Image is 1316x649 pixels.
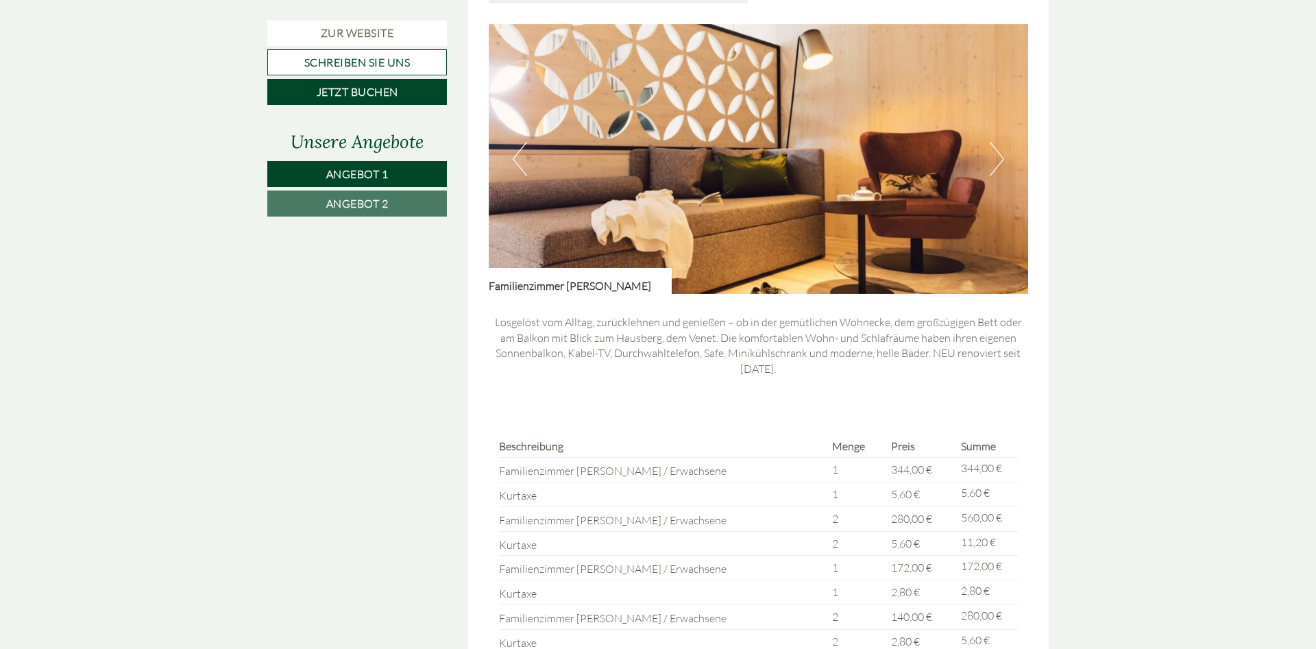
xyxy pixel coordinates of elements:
[891,635,920,648] span: 2,80 €
[827,482,886,506] td: 1
[499,506,827,531] td: Familienzimmer [PERSON_NAME] / Erwachsene
[955,506,1018,531] td: 560,00 €
[891,463,932,476] span: 344,00 €
[891,610,932,624] span: 140,00 €
[513,142,527,176] button: Previous
[499,482,827,506] td: Kurtaxe
[326,167,389,181] span: Angebot 1
[499,605,827,630] td: Familienzimmer [PERSON_NAME] / Erwachsene
[267,21,447,46] a: Zur Website
[489,315,1029,377] p: Losgelöst vom Alltag, zurücklehnen und genießen – ob in der gemütlichen Wohnecke, dem großzügigen...
[955,436,1018,457] th: Summe
[267,79,447,105] a: Jetzt buchen
[891,561,932,574] span: 172,00 €
[955,531,1018,556] td: 11,20 €
[827,605,886,630] td: 2
[499,531,827,556] td: Kurtaxe
[827,580,886,605] td: 1
[267,129,447,154] div: Unsere Angebote
[955,457,1018,482] td: 344,00 €
[886,436,955,457] th: Preis
[326,197,389,210] span: Angebot 2
[827,506,886,531] td: 2
[267,49,447,75] a: Schreiben Sie uns
[990,142,1004,176] button: Next
[499,556,827,580] td: Familienzimmer [PERSON_NAME] / Erwachsene
[891,512,932,526] span: 280,00 €
[499,457,827,482] td: Familienzimmer [PERSON_NAME] / Erwachsene
[827,556,886,580] td: 1
[499,580,827,605] td: Kurtaxe
[827,457,886,482] td: 1
[955,605,1018,630] td: 280,00 €
[891,537,920,550] span: 5,60 €
[891,585,920,599] span: 2,80 €
[499,436,827,457] th: Beschreibung
[955,482,1018,506] td: 5,60 €
[489,24,1029,294] img: image
[827,531,886,556] td: 2
[955,580,1018,605] td: 2,80 €
[955,556,1018,580] td: 172,00 €
[827,436,886,457] th: Menge
[489,268,672,294] div: Familienzimmer [PERSON_NAME]
[891,487,920,501] span: 5,60 €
